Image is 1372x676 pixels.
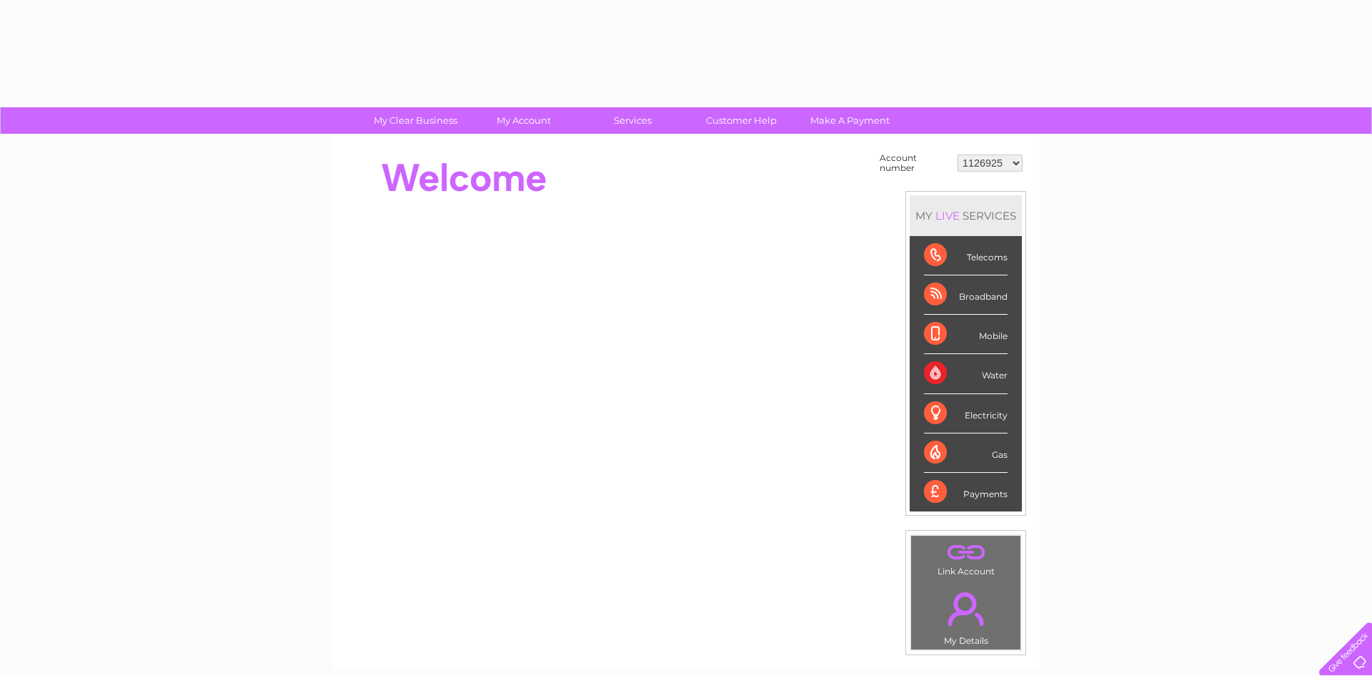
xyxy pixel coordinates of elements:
td: My Details [910,580,1021,650]
div: Gas [924,433,1008,473]
td: Account number [876,150,954,177]
a: Make A Payment [791,107,909,134]
div: Mobile [924,315,1008,354]
div: Water [924,354,1008,393]
a: My Account [465,107,583,134]
td: Link Account [910,535,1021,580]
div: Broadband [924,275,1008,315]
div: Telecoms [924,236,1008,275]
div: Electricity [924,394,1008,433]
div: Payments [924,473,1008,511]
a: . [915,584,1017,634]
div: LIVE [933,209,963,222]
div: MY SERVICES [910,195,1022,236]
a: Services [574,107,692,134]
a: My Clear Business [357,107,474,134]
a: Customer Help [682,107,800,134]
a: . [915,539,1017,564]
